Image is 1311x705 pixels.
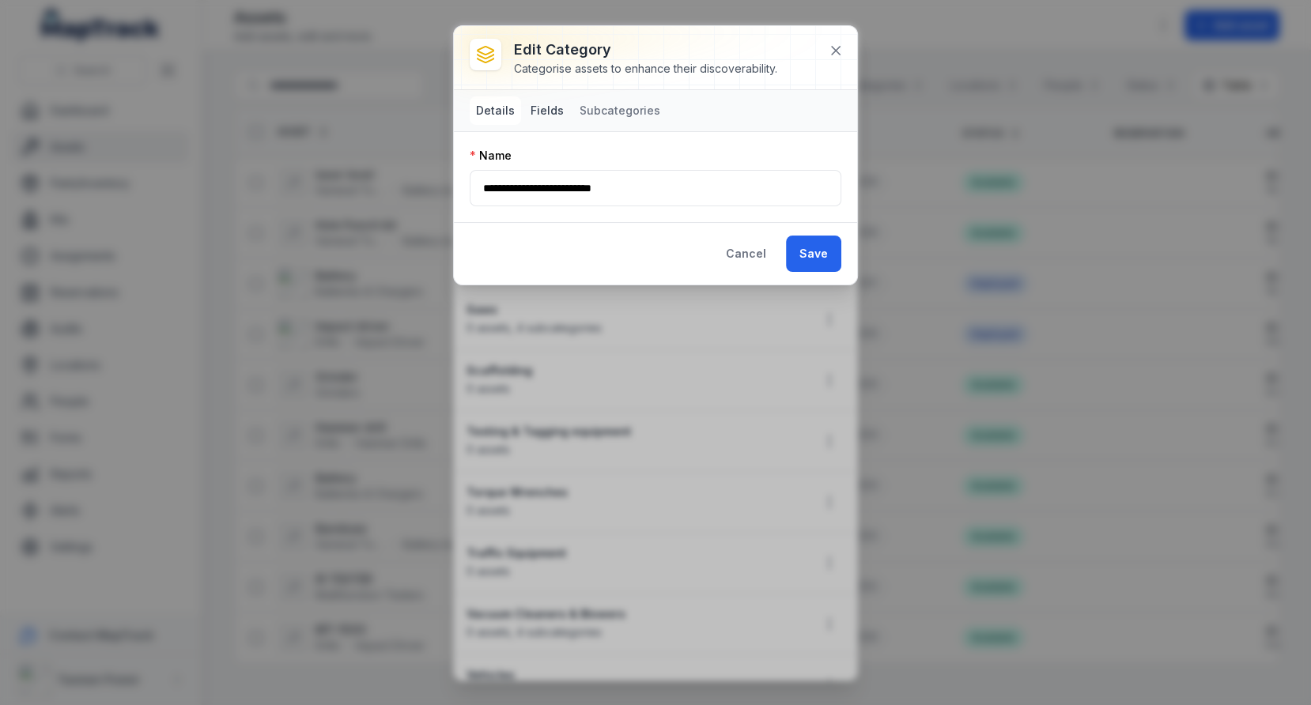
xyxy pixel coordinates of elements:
[470,148,512,164] label: Name
[514,61,777,77] div: Categorise assets to enhance their discoverability.
[524,96,570,125] button: Fields
[470,96,521,125] button: Details
[573,96,667,125] button: Subcategories
[514,39,777,61] h3: Edit category
[786,236,841,272] button: Save
[712,236,780,272] button: Cancel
